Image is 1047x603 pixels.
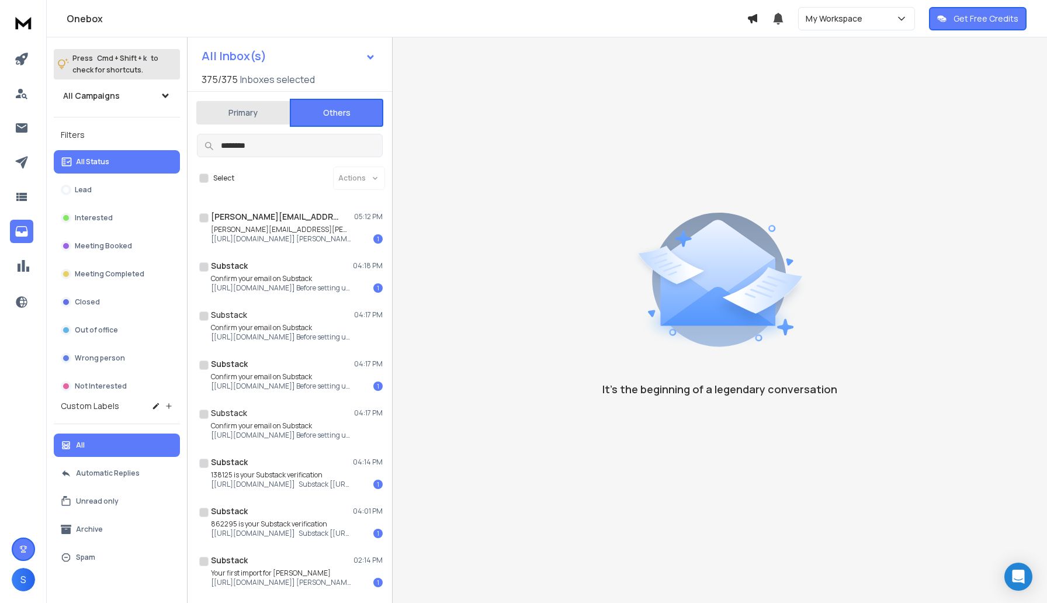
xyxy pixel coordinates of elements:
[213,174,234,183] label: Select
[1004,563,1032,591] div: Open Intercom Messenger
[211,332,351,342] p: [[URL][DOMAIN_NAME]] Before setting up your publication,
[54,262,180,286] button: Meeting Completed
[54,490,180,513] button: Unread only
[602,381,837,397] p: It’s the beginning of a legendary conversation
[354,408,383,418] p: 04:17 PM
[211,555,248,566] h1: Substack
[211,372,351,382] p: Confirm your email on Substack
[54,84,180,108] button: All Campaigns
[202,72,238,86] span: 375 / 375
[211,480,351,489] p: [[URL][DOMAIN_NAME]] Substack [[URL][DOMAIN_NAME]!,w_80,h_80,c_fill,f_auto,q_auto:good,fl_progres...
[75,354,125,363] p: Wrong person
[373,234,383,244] div: 1
[54,234,180,258] button: Meeting Booked
[353,507,383,516] p: 04:01 PM
[76,497,119,506] p: Unread only
[353,556,383,565] p: 02:14 PM
[211,470,351,480] p: 138125 is your Substack verification
[373,529,383,538] div: 1
[12,568,35,591] button: S
[211,283,351,293] p: [[URL][DOMAIN_NAME]] Before setting up your publication,
[76,441,85,450] p: All
[290,99,383,127] button: Others
[54,150,180,174] button: All Status
[72,53,158,76] p: Press to check for shortcuts.
[954,13,1018,25] p: Get Free Credits
[54,546,180,569] button: Spam
[211,225,351,234] p: [PERSON_NAME][EMAIL_ADDRESS][PERSON_NAME][DOMAIN_NAME] liked Quick hits: startups,
[75,269,144,279] p: Meeting Completed
[54,178,180,202] button: Lead
[12,12,35,33] img: logo
[202,50,266,62] h1: All Inbox(s)
[54,434,180,457] button: All
[75,213,113,223] p: Interested
[76,469,140,478] p: Automatic Replies
[75,185,92,195] p: Lead
[196,100,290,126] button: Primary
[211,260,248,272] h1: Substack
[353,261,383,271] p: 04:18 PM
[95,51,148,65] span: Cmd + Shift + k
[240,72,315,86] h3: Inboxes selected
[54,127,180,143] h3: Filters
[75,297,100,307] p: Closed
[929,7,1027,30] button: Get Free Credits
[373,480,383,489] div: 1
[211,309,247,321] h1: Substack
[54,346,180,370] button: Wrong person
[354,359,383,369] p: 04:17 PM
[211,519,351,529] p: 862295 is your Substack verification
[373,382,383,391] div: 1
[75,382,127,391] p: Not Interested
[373,283,383,293] div: 1
[354,212,383,221] p: 05:12 PM
[211,211,339,223] h1: [PERSON_NAME][EMAIL_ADDRESS][PERSON_NAME][DOMAIN_NAME]
[67,12,747,26] h1: Onebox
[211,456,248,468] h1: Substack
[211,323,351,332] p: Confirm your email on Substack
[806,13,867,25] p: My Workspace
[211,505,248,517] h1: Substack
[192,44,385,68] button: All Inbox(s)
[61,400,119,412] h3: Custom Labels
[211,421,351,431] p: Confirm your email on Substack
[353,458,383,467] p: 04:14 PM
[63,90,120,102] h1: All Campaigns
[54,375,180,398] button: Not Interested
[211,407,247,419] h1: Substack
[54,206,180,230] button: Interested
[211,578,351,587] p: [[URL][DOMAIN_NAME]] [PERSON_NAME] [[URL][DOMAIN_NAME]!,w_80,h_80,c_fill,f_auto,q_auto:good,fl_pr...
[76,525,103,534] p: Archive
[54,290,180,314] button: Closed
[76,157,109,167] p: All Status
[211,382,351,391] p: [[URL][DOMAIN_NAME]] Before setting up your publication,
[211,569,351,578] p: Your first import for [PERSON_NAME]
[76,553,95,562] p: Spam
[54,462,180,485] button: Automatic Replies
[211,431,351,440] p: [[URL][DOMAIN_NAME]] Before setting up your publication,
[75,241,132,251] p: Meeting Booked
[211,274,351,283] p: Confirm your email on Substack
[211,234,351,244] p: [[URL][DOMAIN_NAME]] [PERSON_NAME][EMAIL_ADDRESS][PERSON_NAME][DOMAIN_NAME] liked Quick hits: sta...
[211,529,351,538] p: [[URL][DOMAIN_NAME]] Substack [[URL][DOMAIN_NAME]!,w_80,h_80,c_fill,f_auto,q_auto:good,fl_progres...
[211,358,248,370] h1: Substack
[373,578,383,587] div: 1
[54,518,180,541] button: Archive
[54,318,180,342] button: Out of office
[354,310,383,320] p: 04:17 PM
[75,325,118,335] p: Out of office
